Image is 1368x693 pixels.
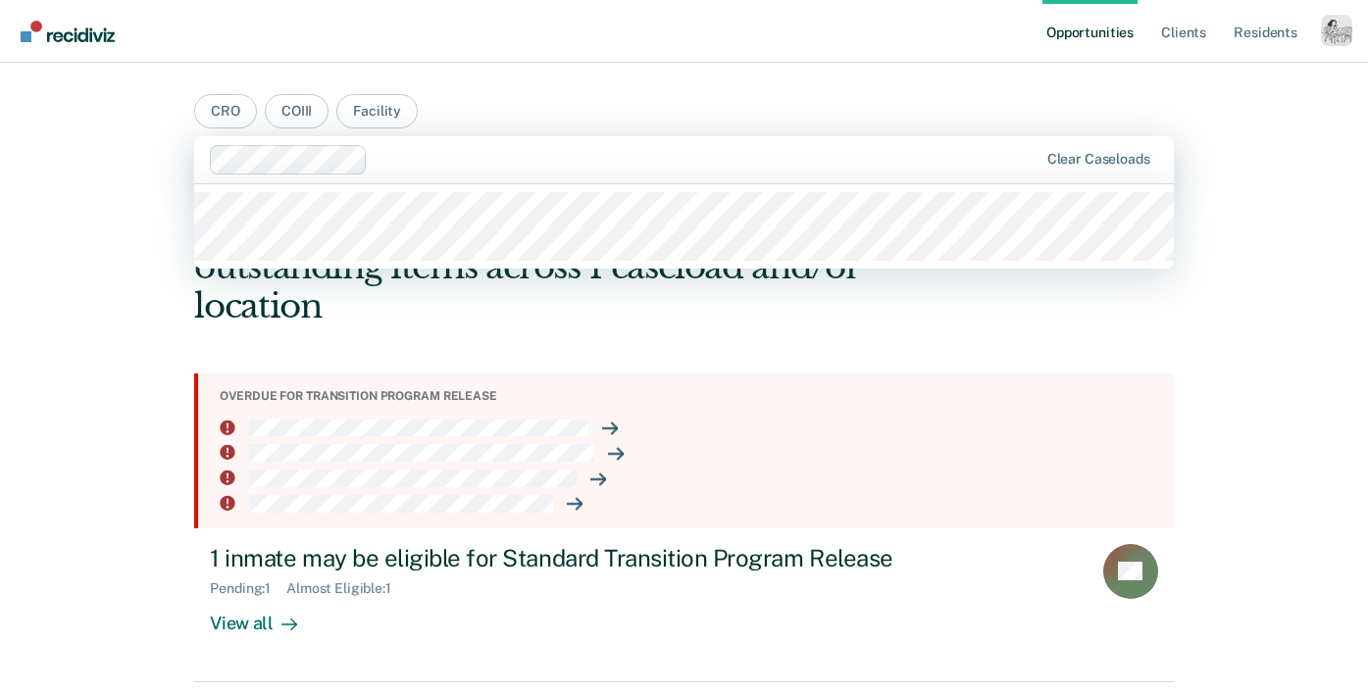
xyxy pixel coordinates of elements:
[220,389,1157,403] div: Overdue for transition program release
[194,94,257,128] button: CRO
[210,544,898,572] div: 1 inmate may be eligible for Standard Transition Program Release
[265,94,329,128] button: COIII
[336,94,418,128] button: Facility
[1321,15,1352,46] button: Profile dropdown button
[194,528,1173,682] a: 1 inmate may be eligible for Standard Transition Program ReleasePending:1Almost Eligible:1View all
[21,21,115,42] img: Recidiviz
[210,580,286,597] div: Pending : 1
[210,596,320,634] div: View all
[286,580,407,597] div: Almost Eligible : 1
[1047,151,1150,168] div: Clear caseloads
